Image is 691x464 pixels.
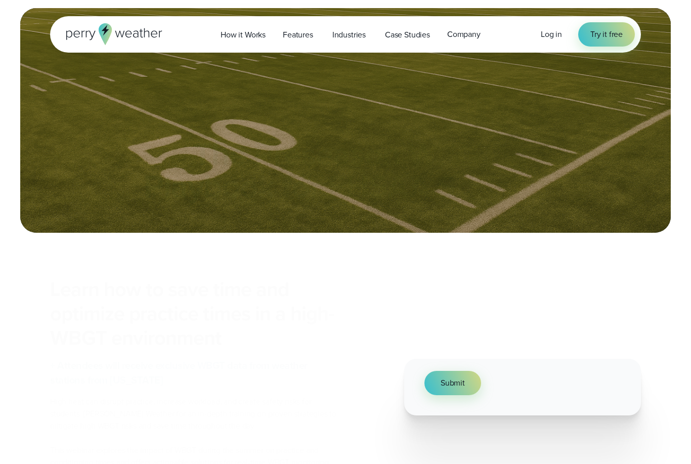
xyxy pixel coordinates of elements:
[447,28,481,40] span: Company
[385,29,430,41] span: Case Studies
[590,28,623,40] span: Try it free
[578,22,635,47] a: Try it free
[283,29,313,41] span: Features
[221,29,266,41] span: How it Works
[332,29,366,41] span: Industries
[212,24,274,45] a: How it Works
[541,28,562,40] a: Log in
[441,377,465,389] span: Submit
[376,24,439,45] a: Case Studies
[424,371,481,395] button: Submit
